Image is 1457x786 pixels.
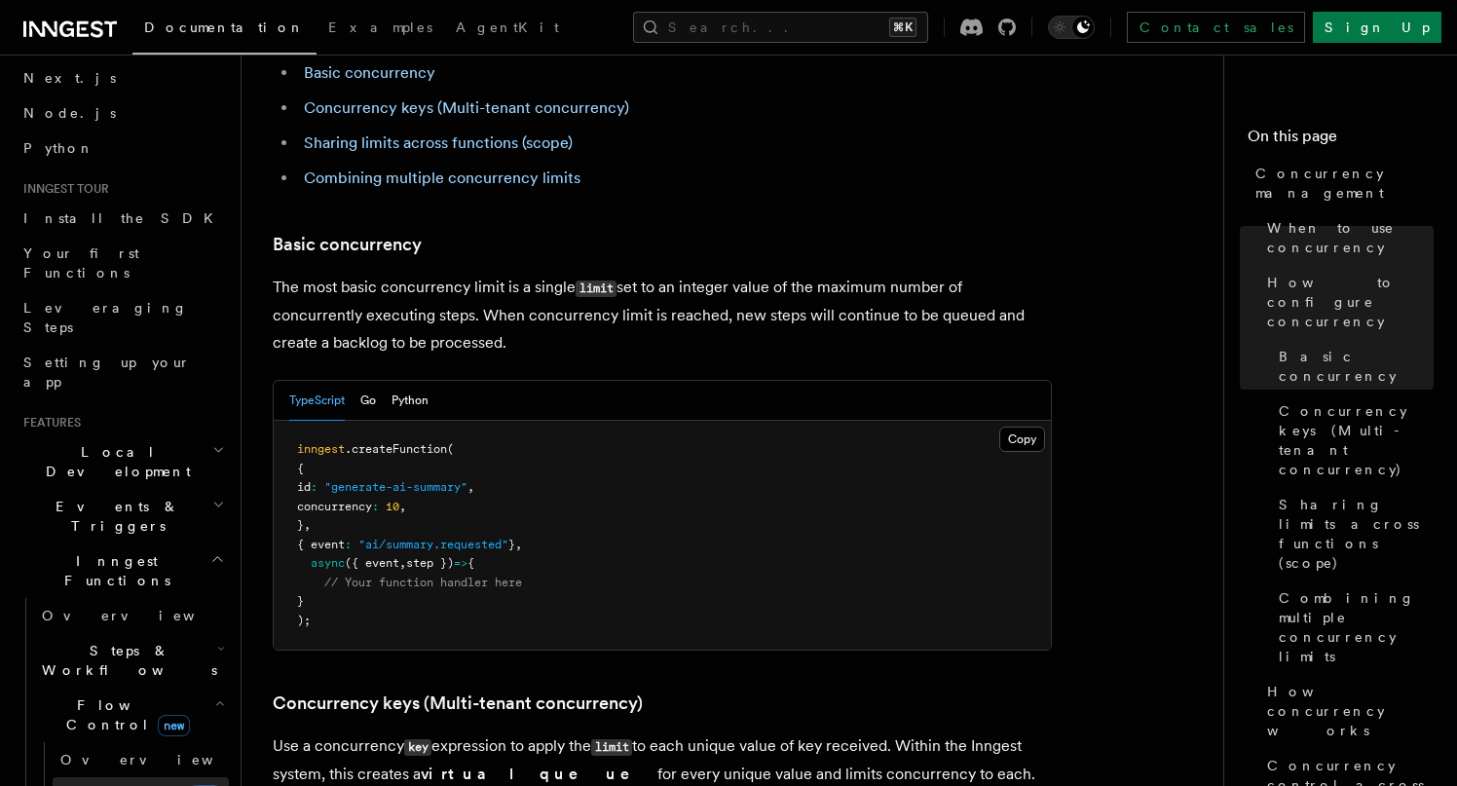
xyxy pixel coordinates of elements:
[399,500,406,513] span: ,
[1259,265,1434,339] a: How to configure concurrency
[591,739,632,756] code: limit
[1048,16,1095,39] button: Toggle dark mode
[297,462,304,475] span: {
[304,518,311,532] span: ,
[328,19,432,35] span: Examples
[456,19,559,35] span: AgentKit
[311,556,345,570] span: async
[16,415,81,430] span: Features
[404,739,431,756] code: key
[311,480,318,494] span: :
[467,480,474,494] span: ,
[16,543,229,598] button: Inngest Functions
[16,434,229,489] button: Local Development
[34,695,214,734] span: Flow Control
[132,6,317,55] a: Documentation
[1271,393,1434,487] a: Concurrency keys (Multi-tenant concurrency)
[23,245,139,281] span: Your first Functions
[1279,401,1434,479] span: Concurrency keys (Multi-tenant concurrency)
[1271,487,1434,580] a: Sharing limits across functions (scope)
[1267,682,1434,740] span: How concurrency works
[1248,125,1434,156] h4: On this page
[1313,12,1441,43] a: Sign Up
[158,715,190,736] span: new
[297,594,304,608] span: }
[42,608,243,623] span: Overview
[1267,218,1434,257] span: When to use concurrency
[1127,12,1305,43] a: Contact sales
[23,355,191,390] span: Setting up your app
[60,752,261,767] span: Overview
[515,538,522,551] span: ,
[273,231,422,258] a: Basic concurrency
[273,690,643,717] a: Concurrency keys (Multi-tenant concurrency)
[34,688,229,742] button: Flow Controlnew
[297,480,311,494] span: id
[1271,580,1434,674] a: Combining multiple concurrency limits
[23,70,116,86] span: Next.js
[889,18,916,37] kbd: ⌘K
[16,95,229,131] a: Node.js
[999,427,1045,452] button: Copy
[289,381,345,421] button: TypeScript
[23,105,116,121] span: Node.js
[386,500,399,513] span: 10
[1279,588,1434,666] span: Combining multiple concurrency limits
[16,181,109,197] span: Inngest tour
[23,300,188,335] span: Leveraging Steps
[345,538,352,551] span: :
[317,6,444,53] a: Examples
[324,576,522,589] span: // Your function handler here
[16,497,212,536] span: Events & Triggers
[372,500,379,513] span: :
[508,538,515,551] span: }
[16,131,229,166] a: Python
[16,201,229,236] a: Install the SDK
[444,6,571,53] a: AgentKit
[324,480,467,494] span: "generate-ai-summary"
[1248,156,1434,210] a: Concurrency management
[16,551,210,590] span: Inngest Functions
[297,538,345,551] span: { event
[447,442,454,456] span: (
[1271,339,1434,393] a: Basic concurrency
[1279,347,1434,386] span: Basic concurrency
[297,500,372,513] span: concurrency
[16,290,229,345] a: Leveraging Steps
[297,518,304,532] span: }
[16,442,212,481] span: Local Development
[421,765,657,783] strong: virtual queue
[345,442,447,456] span: .createFunction
[297,614,311,627] span: );
[1267,273,1434,331] span: How to configure concurrency
[360,381,376,421] button: Go
[358,538,508,551] span: "ai/summary.requested"
[273,274,1052,356] p: The most basic concurrency limit is a single set to an integer value of the maximum number of con...
[16,60,229,95] a: Next.js
[34,641,217,680] span: Steps & Workflows
[304,133,573,152] a: Sharing limits across functions (scope)
[304,168,580,187] a: Combining multiple concurrency limits
[16,236,229,290] a: Your first Functions
[53,742,229,777] a: Overview
[392,381,429,421] button: Python
[1259,674,1434,748] a: How concurrency works
[23,210,225,226] span: Install the SDK
[304,63,435,82] a: Basic concurrency
[23,140,94,156] span: Python
[633,12,928,43] button: Search...⌘K
[345,556,399,570] span: ({ event
[406,556,454,570] span: step })
[144,19,305,35] span: Documentation
[576,281,616,297] code: limit
[304,98,629,117] a: Concurrency keys (Multi-tenant concurrency)
[454,556,467,570] span: =>
[34,633,229,688] button: Steps & Workflows
[16,345,229,399] a: Setting up your app
[399,556,406,570] span: ,
[1279,495,1434,573] span: Sharing limits across functions (scope)
[467,556,474,570] span: {
[1259,210,1434,265] a: When to use concurrency
[297,442,345,456] span: inngest
[34,598,229,633] a: Overview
